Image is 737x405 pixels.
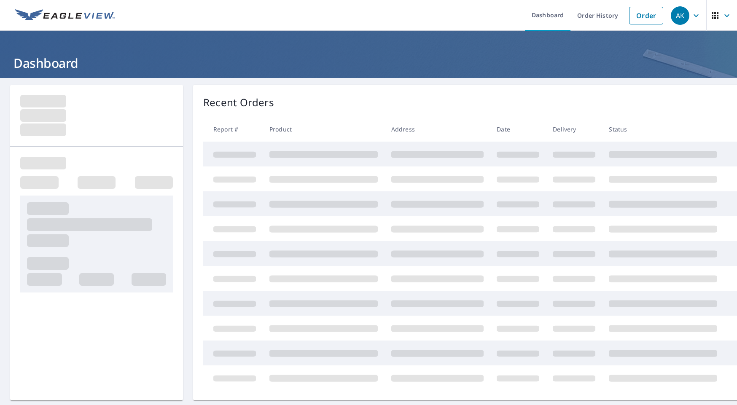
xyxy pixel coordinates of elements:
[602,117,724,142] th: Status
[671,6,689,25] div: AK
[629,7,663,24] a: Order
[203,117,263,142] th: Report #
[10,54,727,72] h1: Dashboard
[203,95,274,110] p: Recent Orders
[263,117,385,142] th: Product
[15,9,115,22] img: EV Logo
[546,117,602,142] th: Delivery
[385,117,490,142] th: Address
[490,117,546,142] th: Date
